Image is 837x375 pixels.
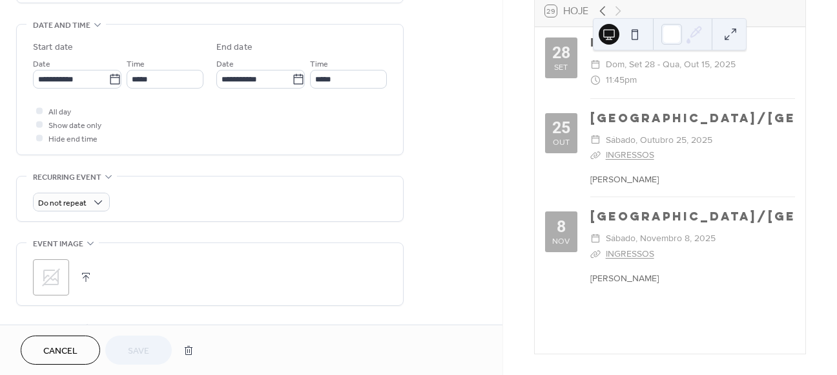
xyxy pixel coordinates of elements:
[216,41,253,54] div: End date
[33,41,73,54] div: Start date
[33,19,90,32] span: Date and time
[606,231,716,246] span: sábado, novembro 8, 2025
[554,63,568,72] div: set
[33,58,50,71] span: Date
[553,138,570,147] div: out
[557,219,566,235] div: 8
[590,147,601,163] div: ​
[33,237,83,251] span: Event image
[590,133,601,148] div: ​
[606,72,637,88] span: 11:45pm
[38,196,87,211] span: Do not repeat
[43,345,77,358] span: Cancel
[33,171,101,184] span: Recurring event
[48,133,98,146] span: Hide end time
[590,57,601,72] div: ​
[590,246,601,262] div: ​
[552,120,570,136] div: 25
[48,119,101,133] span: Show date only
[590,35,795,50] div: FÉRIAS
[590,173,795,186] div: [PERSON_NAME]
[590,72,601,88] div: ​
[606,133,712,148] span: sábado, outubro 25, 2025
[33,321,81,335] span: Event links
[33,259,69,295] div: ;
[216,58,234,71] span: Date
[590,272,795,285] div: [PERSON_NAME]
[21,336,100,365] button: Cancel
[127,58,145,71] span: Time
[552,237,570,246] div: nov
[552,45,570,61] div: 28
[48,105,71,119] span: All day
[606,149,654,160] a: INGRESSOS
[310,58,328,71] span: Time
[590,231,601,246] div: ​
[606,57,736,72] span: dom, set 28 - qua, out 15, 2025
[606,248,654,259] a: INGRESSOS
